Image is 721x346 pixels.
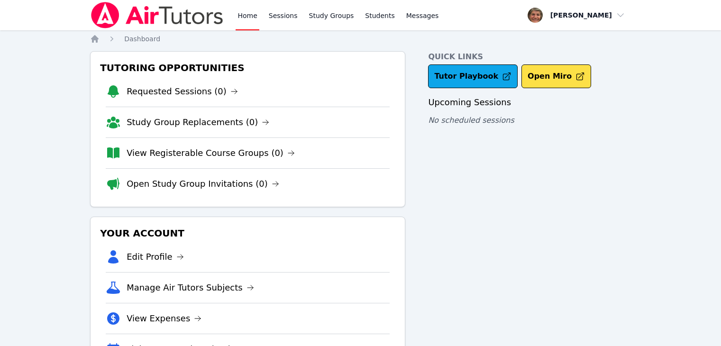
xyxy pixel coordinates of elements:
a: View Registerable Course Groups (0) [127,146,295,160]
button: Open Miro [521,64,591,88]
h3: Tutoring Opportunities [98,59,397,76]
img: Air Tutors [90,2,224,28]
span: Messages [406,11,439,20]
a: Tutor Playbook [428,64,518,88]
h3: Upcoming Sessions [428,96,631,109]
a: Dashboard [124,34,160,44]
a: Study Group Replacements (0) [127,116,269,129]
h3: Your Account [98,225,397,242]
a: Requested Sessions (0) [127,85,238,98]
a: Edit Profile [127,250,184,264]
nav: Breadcrumb [90,34,631,44]
a: Open Study Group Invitations (0) [127,177,279,191]
span: No scheduled sessions [428,116,514,125]
span: Dashboard [124,35,160,43]
a: View Expenses [127,312,201,325]
h4: Quick Links [428,51,631,63]
a: Manage Air Tutors Subjects [127,281,254,294]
